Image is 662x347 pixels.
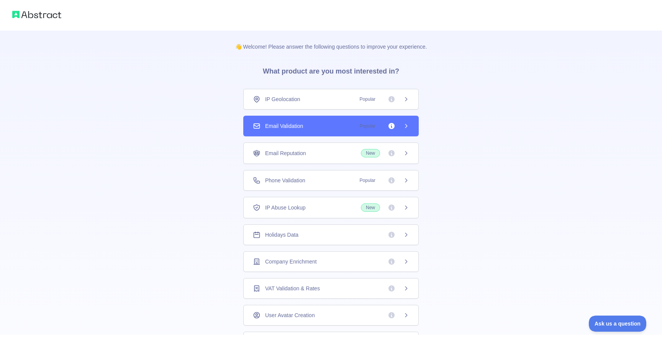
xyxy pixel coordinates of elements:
[251,51,411,89] h3: What product are you most interested in?
[265,231,298,239] span: Holidays Data
[265,311,315,319] span: User Avatar Creation
[265,285,320,292] span: VAT Validation & Rates
[361,203,380,212] span: New
[223,31,439,51] p: 👋 Welcome! Please answer the following questions to improve your experience.
[355,95,380,103] span: Popular
[361,149,380,157] span: New
[12,9,61,20] img: Abstract logo
[265,177,305,184] span: Phone Validation
[265,122,303,130] span: Email Validation
[265,258,317,265] span: Company Enrichment
[265,204,306,211] span: IP Abuse Lookup
[355,122,380,130] span: Popular
[265,149,306,157] span: Email Reputation
[265,95,300,103] span: IP Geolocation
[589,316,647,332] iframe: Toggle Customer Support
[355,177,380,184] span: Popular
